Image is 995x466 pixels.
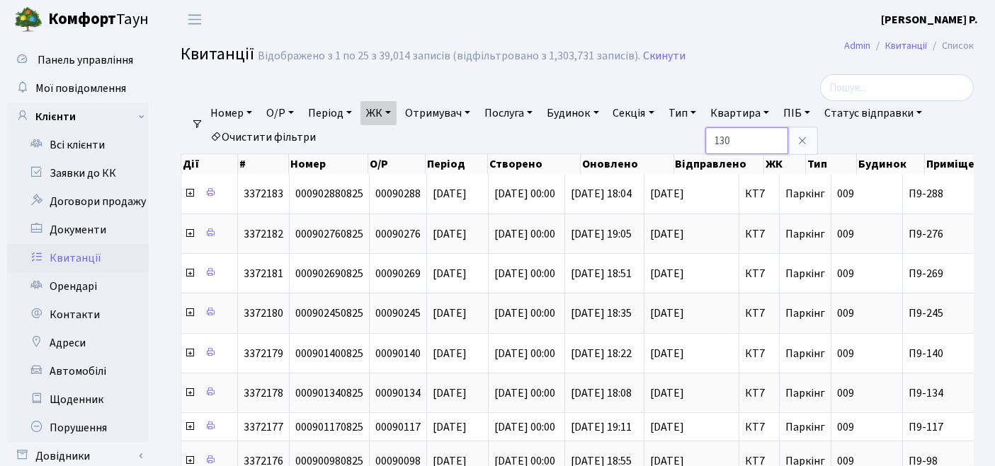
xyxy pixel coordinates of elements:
[785,226,825,242] span: Паркінг
[238,154,289,174] th: #
[7,74,149,103] a: Мої повідомлення
[14,6,42,34] img: logo.png
[244,186,283,202] span: 3372183
[375,305,421,321] span: 00090245
[650,228,733,240] span: [DATE]
[909,421,989,433] span: П9-117
[488,154,581,174] th: Створено
[494,346,555,361] span: [DATE] 00:00
[295,346,363,361] span: 000901400825
[785,346,825,361] span: Паркінг
[494,266,555,281] span: [DATE] 00:00
[433,305,467,321] span: [DATE]
[433,385,467,401] span: [DATE]
[643,49,686,63] a: Скинути
[857,154,925,174] th: Будинок
[571,266,632,281] span: [DATE] 18:51
[806,154,856,174] th: Тип
[909,348,989,359] span: П9-140
[38,52,133,68] span: Панель управління
[375,419,421,435] span: 00090117
[295,305,363,321] span: 000902450825
[7,187,149,216] a: Договори продажу
[745,421,773,433] span: КТ7
[295,385,363,401] span: 000901340825
[177,8,212,31] button: Переключити навігацію
[909,268,989,279] span: П9-269
[205,101,258,125] a: Номер
[785,266,825,281] span: Паркінг
[181,154,238,174] th: Дії
[745,268,773,279] span: КТ7
[7,159,149,187] a: Заявки до КК
[494,186,555,202] span: [DATE] 00:00
[650,388,733,399] span: [DATE]
[375,385,421,401] span: 00090134
[650,348,733,359] span: [DATE]
[927,38,974,54] li: Список
[909,308,989,319] span: П9-245
[785,186,825,202] span: Паркінг
[837,226,854,242] span: 009
[745,348,773,359] span: КТ7
[608,101,660,125] a: Секція
[837,266,854,281] span: 009
[375,186,421,202] span: 00090288
[205,125,322,149] a: Очистити фільтри
[881,11,978,28] a: [PERSON_NAME] Р.
[244,305,283,321] span: 3372180
[581,154,673,174] th: Оновлено
[7,357,149,385] a: Автомобілі
[881,12,978,28] b: [PERSON_NAME] Р.
[7,46,149,74] a: Панель управління
[479,101,538,125] a: Послуга
[745,308,773,319] span: КТ7
[375,346,421,361] span: 00090140
[571,346,632,361] span: [DATE] 18:22
[650,188,733,199] span: [DATE]
[35,81,126,96] span: Мої повідомлення
[909,388,989,399] span: П9-134
[7,385,149,414] a: Щоденник
[302,101,358,125] a: Період
[244,346,283,361] span: 3372179
[368,154,425,174] th: О/Р
[7,216,149,244] a: Документи
[7,329,149,357] a: Адреси
[844,38,870,53] a: Admin
[244,385,283,401] span: 3372178
[837,305,854,321] span: 009
[837,186,854,202] span: 009
[837,385,854,401] span: 009
[705,101,775,125] a: Квартира
[433,226,467,242] span: [DATE]
[295,186,363,202] span: 000902880825
[258,49,640,63] div: Відображено з 1 по 25 з 39,014 записів (відфільтровано з 1,303,731 записів).
[295,266,363,281] span: 000902690825
[778,101,816,125] a: ПІБ
[571,186,632,202] span: [DATE] 18:04
[823,31,995,61] nav: breadcrumb
[650,268,733,279] span: [DATE]
[820,74,974,101] input: Пошук...
[433,346,467,361] span: [DATE]
[181,42,254,66] span: Квитанції
[433,186,467,202] span: [DATE]
[819,101,928,125] a: Статус відправки
[7,244,149,272] a: Квитанції
[745,388,773,399] span: КТ7
[7,103,149,131] a: Клієнти
[494,419,555,435] span: [DATE] 00:00
[295,226,363,242] span: 000902760825
[494,305,555,321] span: [DATE] 00:00
[494,385,555,401] span: [DATE] 00:00
[650,421,733,433] span: [DATE]
[909,228,989,240] span: П9-276
[745,228,773,240] span: КТ7
[244,266,283,281] span: 3372181
[375,266,421,281] span: 00090269
[571,419,632,435] span: [DATE] 19:11
[674,154,764,174] th: Відправлено
[261,101,300,125] a: О/Р
[541,101,604,125] a: Будинок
